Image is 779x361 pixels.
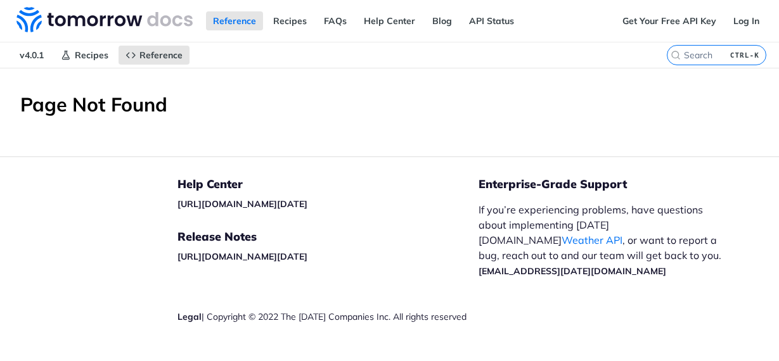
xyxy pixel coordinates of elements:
[177,229,479,244] h5: Release Notes
[462,11,521,30] a: API Status
[139,49,183,61] span: Reference
[177,177,479,192] h5: Help Center
[357,11,422,30] a: Help Center
[615,11,723,30] a: Get Your Free API Key
[562,234,622,246] a: Weather API
[177,310,479,323] div: | Copyright © 2022 The [DATE] Companies Inc. All rights reserved
[726,11,766,30] a: Log In
[727,49,763,61] kbd: CTRL-K
[266,11,314,30] a: Recipes
[16,7,193,32] img: Tomorrow.io Weather API Docs
[13,46,51,65] span: v4.0.1
[206,11,263,30] a: Reference
[479,202,729,278] p: If you’re experiencing problems, have questions about implementing [DATE][DOMAIN_NAME] , or want ...
[20,93,759,116] h1: Page Not Found
[317,11,354,30] a: FAQs
[425,11,459,30] a: Blog
[177,311,202,322] a: Legal
[75,49,108,61] span: Recipes
[177,198,307,210] a: [URL][DOMAIN_NAME][DATE]
[479,177,749,192] h5: Enterprise-Grade Support
[119,46,190,65] a: Reference
[177,251,307,262] a: [URL][DOMAIN_NAME][DATE]
[671,50,681,60] svg: Search
[54,46,115,65] a: Recipes
[479,265,666,277] a: [EMAIL_ADDRESS][DATE][DOMAIN_NAME]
